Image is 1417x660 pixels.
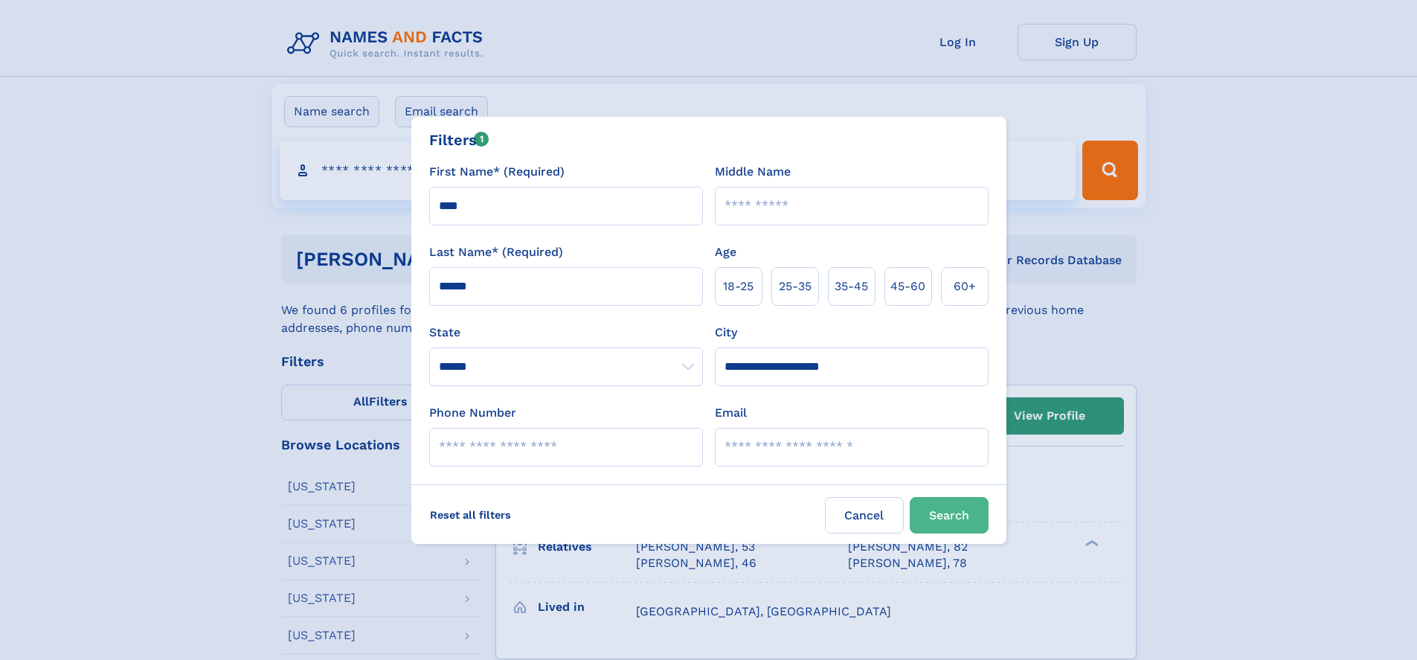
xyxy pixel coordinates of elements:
span: 45‑60 [890,278,925,295]
label: Age [715,243,736,261]
span: 18‑25 [723,278,754,295]
label: City [715,324,737,342]
label: Phone Number [429,404,516,422]
label: Reset all filters [420,497,521,533]
label: Email [715,404,747,422]
div: Filters [429,129,489,151]
label: Middle Name [715,163,791,181]
label: Cancel [825,497,904,534]
label: State [429,324,703,342]
span: 60+ [954,278,976,295]
label: Last Name* (Required) [429,243,563,261]
span: 25‑35 [779,278,812,295]
label: First Name* (Required) [429,163,565,181]
span: 35‑45 [835,278,868,295]
button: Search [910,497,989,534]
